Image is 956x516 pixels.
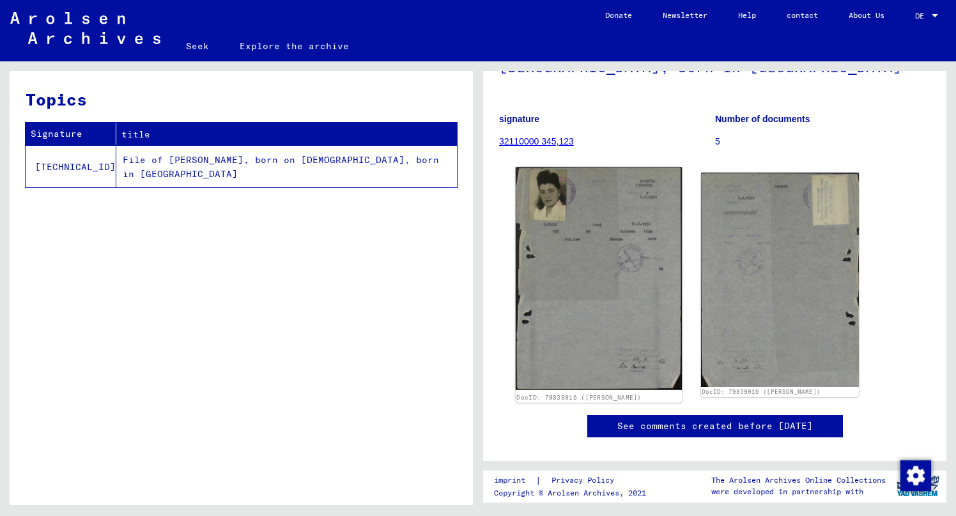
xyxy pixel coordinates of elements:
font: contact [787,10,818,20]
font: title [121,129,150,140]
font: Topics [26,89,87,110]
font: File of [PERSON_NAME], born on [DEMOGRAPHIC_DATA], born in [GEOGRAPHIC_DATA] [123,154,439,180]
a: DocID: 79839916 ([PERSON_NAME]) [516,393,641,401]
font: imprint [494,475,525,485]
a: 32110000 345,123 [499,136,574,146]
font: Signature [31,128,82,139]
font: Seek [186,40,209,52]
font: 5 [715,136,720,146]
a: See comments created before [DATE] [617,419,813,433]
a: Explore the archive [224,31,364,61]
font: were developed in partnership with [711,487,863,496]
font: Help [738,10,756,20]
font: signature [499,114,539,124]
font: Copyright © Arolsen Archives, 2021 [494,488,646,497]
font: Newsletter [663,10,707,20]
font: [TECHNICAL_ID] [35,161,116,173]
font: About Us [849,10,884,20]
a: DocID: 79839916 ([PERSON_NAME]) [702,388,821,395]
img: 002.jpg [701,173,860,387]
img: Arolsen_neg.svg [10,12,160,44]
font: Explore the archive [240,40,349,52]
img: yv_logo.png [894,470,942,502]
font: DE [915,11,924,20]
a: Seek [171,31,224,61]
font: The Arolsen Archives Online Collections [711,475,886,485]
img: Change consent [900,460,931,491]
font: | [536,474,541,486]
font: Privacy Policy [551,475,614,485]
font: See comments created before [DATE] [617,420,813,432]
font: Number of documents [715,114,810,124]
font: Donate [605,10,632,20]
a: Privacy Policy [541,474,629,487]
a: imprint [494,474,536,487]
img: 001.jpg [516,167,682,390]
